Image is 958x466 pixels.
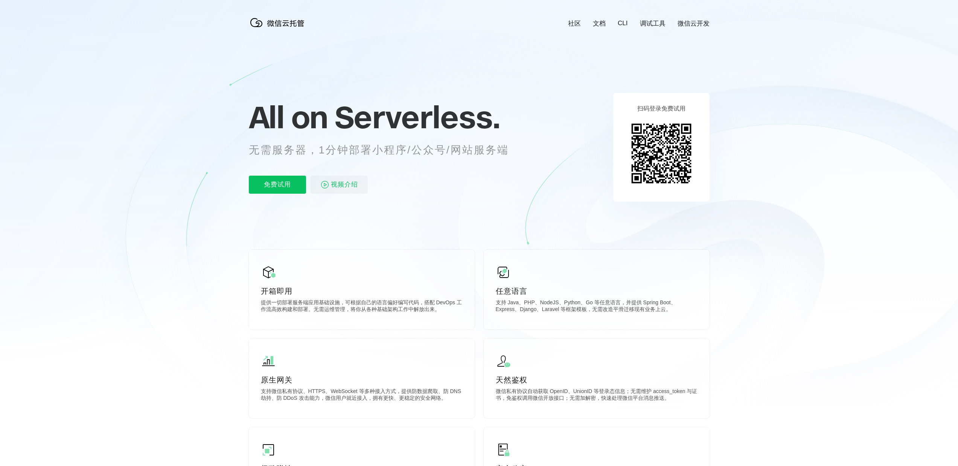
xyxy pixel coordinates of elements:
[261,286,463,296] p: 开箱即用
[249,25,309,31] a: 微信云托管
[637,105,685,113] p: 扫码登录免费试用
[568,19,581,28] a: 社区
[261,388,463,403] p: 支持微信私有协议、HTTPS、WebSocket 等多种接入方式，提供防数据爬取、防 DNS 劫持、防 DDoS 攻击能力，微信用户就近接入，拥有更快、更稳定的安全网络。
[249,143,523,158] p: 无需服务器，1分钟部署小程序/公众号/网站服务端
[618,20,627,27] a: CLI
[261,375,463,385] p: 原生网关
[496,286,698,296] p: 任意语言
[496,375,698,385] p: 天然鉴权
[320,180,329,189] img: video_play.svg
[335,98,500,136] span: Serverless.
[249,15,309,30] img: 微信云托管
[261,299,463,314] p: 提供一切部署服务端应用基础设施，可根据自己的语言偏好编写代码，搭配 DevOps 工作流高效构建和部署。无需运维管理，将你从各种基础架构工作中解放出来。
[678,19,710,28] a: 微信云开发
[640,19,666,28] a: 调试工具
[496,388,698,403] p: 微信私有协议自动获取 OpenID、UnionID 等登录态信息；无需维护 access_token 与证书，免鉴权调用微信开放接口；无需加解密，快速处理微信平台消息推送。
[331,176,358,194] span: 视频介绍
[496,299,698,314] p: 支持 Java、PHP、NodeJS、Python、Go 等任意语言，并提供 Spring Boot、Express、Django、Laravel 等框架模板，无需改造平滑迁移现有业务上云。
[249,176,306,194] p: 免费试用
[249,98,327,136] span: All on
[593,19,606,28] a: 文档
